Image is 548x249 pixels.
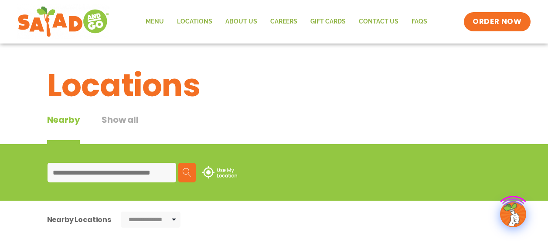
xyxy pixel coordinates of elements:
img: new-SAG-logo-768×292 [17,4,109,39]
div: Nearby Locations [47,214,111,225]
nav: Menu [139,12,434,32]
div: Nearby [47,113,80,144]
a: About Us [219,12,264,32]
a: FAQs [405,12,434,32]
img: use-location.svg [202,166,237,178]
button: Show all [102,113,138,144]
span: ORDER NOW [473,17,521,27]
a: Contact Us [352,12,405,32]
img: search.svg [183,168,191,177]
a: Careers [264,12,304,32]
a: Menu [139,12,170,32]
a: Locations [170,12,219,32]
div: Tabbed content [47,113,160,144]
h1: Locations [47,62,501,109]
a: GIFT CARDS [304,12,352,32]
a: ORDER NOW [464,12,530,31]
